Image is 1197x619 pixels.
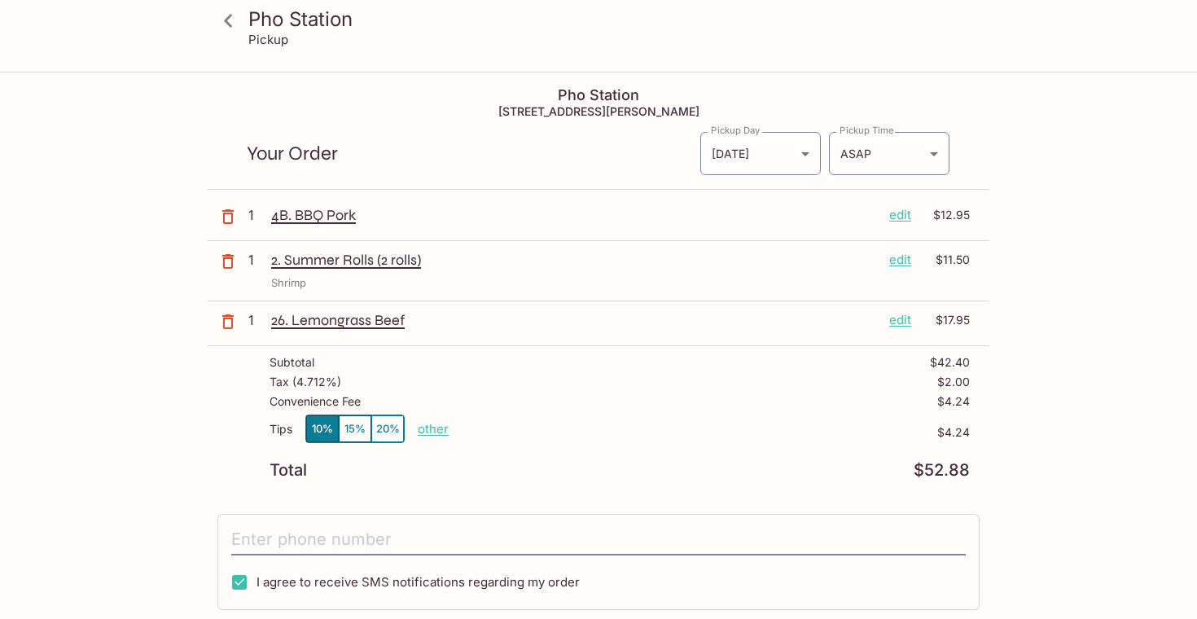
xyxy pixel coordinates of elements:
[937,375,970,389] p: $2.00
[247,146,699,161] p: Your Order
[921,206,970,224] p: $12.95
[271,311,876,329] p: 26. Lemongrass Beef
[231,525,966,555] input: Enter phone number
[248,7,976,32] h3: Pho Station
[889,311,911,329] p: edit
[889,251,911,269] p: edit
[921,311,970,329] p: $17.95
[248,32,288,47] p: Pickup
[271,275,306,291] p: Shrimp
[270,356,314,369] p: Subtotal
[270,395,361,408] p: Convenience Fee
[418,421,449,437] button: other
[449,426,970,439] p: $4.24
[371,415,404,442] button: 20%
[270,375,341,389] p: Tax ( 4.712% )
[889,206,911,224] p: edit
[248,206,265,224] p: 1
[306,415,339,442] button: 10%
[700,132,821,175] div: [DATE]
[248,251,265,269] p: 1
[271,251,876,269] p: 2. Summer Rolls (2 rolls)
[937,395,970,408] p: $4.24
[840,124,894,137] label: Pickup Time
[711,124,760,137] label: Pickup Day
[256,574,580,590] span: I agree to receive SMS notifications regarding my order
[271,206,876,224] p: 4B. BBQ Pork
[829,132,949,175] div: ASAP
[248,311,265,329] p: 1
[914,463,970,478] p: $52.88
[930,356,970,369] p: $42.40
[270,463,307,478] p: Total
[208,104,989,118] h5: [STREET_ADDRESS][PERSON_NAME]
[208,86,989,104] h4: Pho Station
[921,251,970,269] p: $11.50
[270,423,292,436] p: Tips
[339,415,371,442] button: 15%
